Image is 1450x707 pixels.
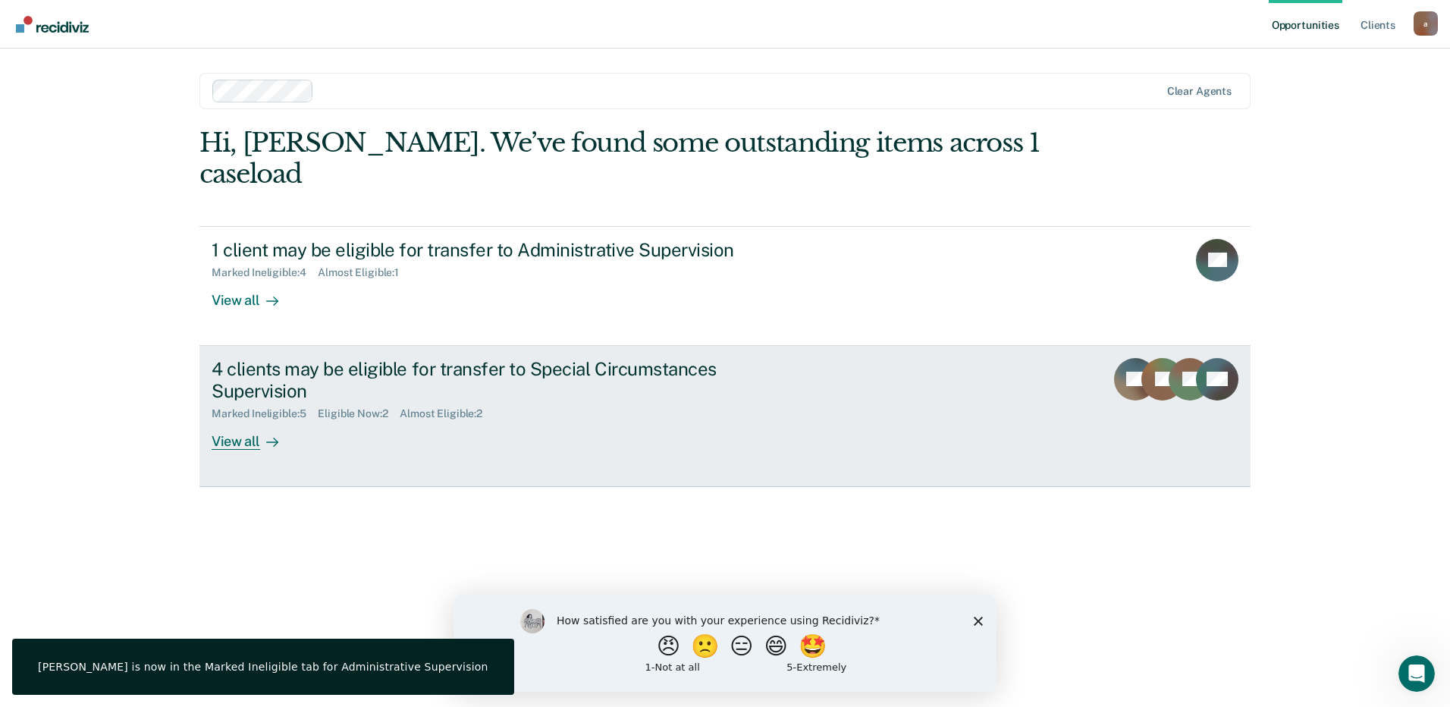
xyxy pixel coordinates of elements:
[318,407,400,420] div: Eligible Now : 2
[212,358,744,402] div: 4 clients may be eligible for transfer to Special Circumstances Supervision
[1414,11,1438,36] button: Profile dropdown button
[212,279,297,309] div: View all
[1167,85,1232,98] div: Clear agents
[454,594,996,692] iframe: Survey by Kim from Recidiviz
[199,346,1251,487] a: 4 clients may be eligible for transfer to Special Circumstances SupervisionMarked Ineligible:5Eli...
[16,16,89,33] img: Recidiviz
[400,407,494,420] div: Almost Eligible : 2
[1414,11,1438,36] div: a
[212,420,297,450] div: View all
[212,407,318,420] div: Marked Ineligible : 5
[38,660,488,674] div: [PERSON_NAME] is now in the Marked Ineligible tab for Administrative Supervision
[318,266,411,279] div: Almost Eligible : 1
[199,127,1040,190] div: Hi, [PERSON_NAME]. We’ve found some outstanding items across 1 caseload
[1398,655,1435,692] iframe: Intercom live chat
[212,239,744,261] div: 1 client may be eligible for transfer to Administrative Supervision
[199,226,1251,346] a: 1 client may be eligible for transfer to Administrative SupervisionMarked Ineligible:4Almost Elig...
[212,266,318,279] div: Marked Ineligible : 4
